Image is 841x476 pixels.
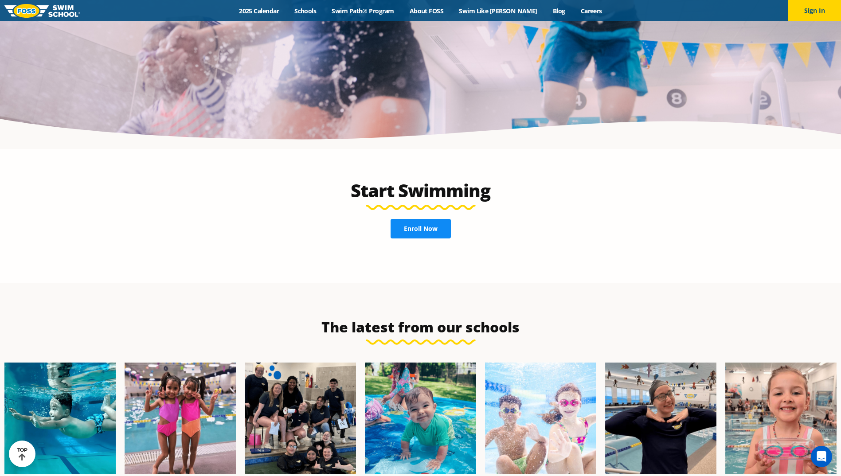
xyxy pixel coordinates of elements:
[725,363,837,474] img: Fa25-Website-Images-14-600x600.jpg
[245,363,356,474] img: Fa25-Website-Images-2-600x600.png
[17,447,27,461] div: TOP
[287,7,324,15] a: Schools
[4,4,80,18] img: FOSS Swim School Logo
[402,7,451,15] a: About FOSS
[324,7,402,15] a: Swim Path® Program
[605,363,716,474] img: Fa25-Website-Images-9-600x600.jpg
[231,7,287,15] a: 2025 Calendar
[573,7,610,15] a: Careers
[365,363,476,474] img: Fa25-Website-Images-600x600.png
[545,7,573,15] a: Blog
[4,363,116,474] img: Fa25-Website-Images-1-600x600.png
[125,363,236,474] img: Fa25-Website-Images-8-600x600.jpg
[485,363,596,474] img: FCC_FOSS_GeneralShoot_May_FallCampaign_lowres-9556-600x600.jpg
[404,226,438,232] span: Enroll Now
[811,446,832,467] div: Open Intercom Messenger
[211,180,630,201] h2: Start Swimming
[451,7,545,15] a: Swim Like [PERSON_NAME]
[391,219,451,238] a: Enroll Now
